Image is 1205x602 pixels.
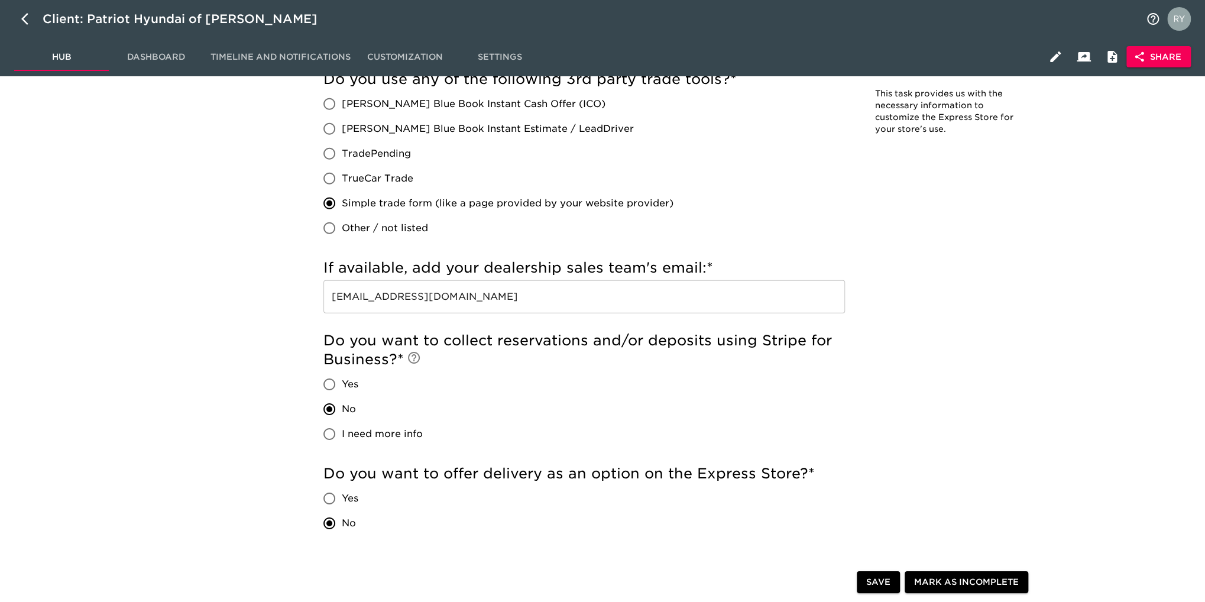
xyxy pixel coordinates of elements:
[342,171,413,186] span: TrueCar Trade
[323,70,845,89] h5: Do you use any of the following 3rd party trade tools?
[342,122,634,136] span: [PERSON_NAME] Blue Book Instant Estimate / LeadDriver
[323,258,845,277] h5: If available, add your dealership sales team's email:
[342,147,411,161] span: TradePending
[875,88,1017,135] p: This task provides us with the necessary information to customize the Express Store for your stor...
[116,50,196,64] span: Dashboard
[342,427,423,441] span: I need more info
[365,50,445,64] span: Customization
[914,575,1019,590] span: Mark as Incomplete
[1126,46,1191,68] button: Share
[459,50,540,64] span: Settings
[857,571,900,593] button: Save
[323,331,845,369] h5: Do you want to collect reservations and/or deposits using Stripe for Business?
[1139,5,1167,33] button: notifications
[342,196,673,211] span: Simple trade form (like a page provided by your website provider)
[210,50,351,64] span: Timeline and Notifications
[342,221,428,235] span: Other / not listed
[323,280,845,313] input: Example: salesteam@roadstertoyota.com
[342,491,358,506] span: Yes
[323,464,845,483] h5: Do you want to offer delivery as an option on the Express Store?
[342,97,605,111] span: [PERSON_NAME] Blue Book Instant Cash Offer (ICO)
[43,9,334,28] div: Client: Patriot Hyundai of [PERSON_NAME]
[342,402,356,416] span: No
[342,516,356,530] span: No
[1136,50,1181,64] span: Share
[905,571,1028,593] button: Mark as Incomplete
[21,50,102,64] span: Hub
[1167,7,1191,31] img: Profile
[866,575,890,590] span: Save
[342,377,358,391] span: Yes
